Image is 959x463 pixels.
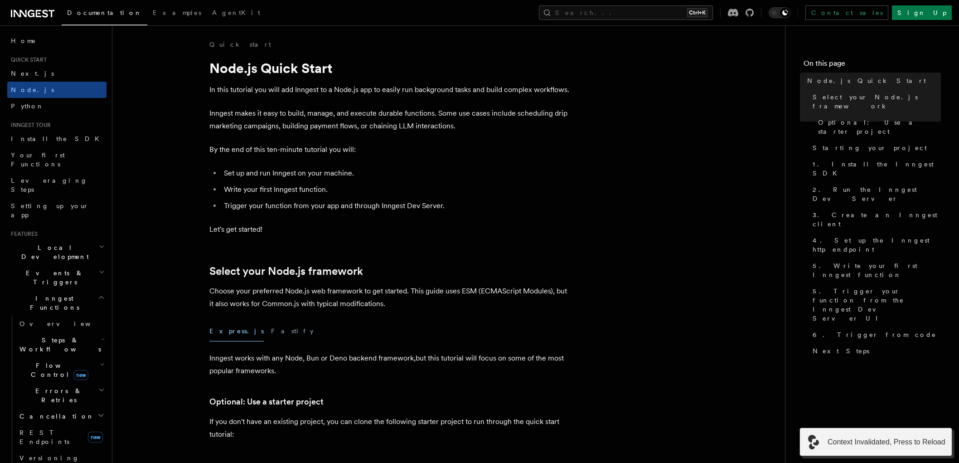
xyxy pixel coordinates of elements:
[19,320,113,327] span: Overview
[153,9,201,16] span: Examples
[809,140,941,156] a: Starting your project
[7,239,107,265] button: Local Development
[221,200,572,212] li: Trigger your function from your app and through Inngest Dev Server.
[147,3,207,24] a: Examples
[11,70,54,77] span: Next.js
[813,210,941,229] span: 3. Create an Inngest client
[209,143,572,156] p: By the end of this ten-minute tutorial you will:
[7,131,107,147] a: Install the SDK
[828,437,945,448] span: Context Invalidated, Press to Reload
[814,114,941,140] a: Optional: Use a starter project
[209,415,572,441] p: If you don't have an existing project, you can clone the following starter project to run through...
[16,386,98,405] span: Errors & Retries
[11,177,87,193] span: Leveraging Steps
[813,236,941,254] span: 4. Set up the Inngest http endpoint
[11,36,36,45] span: Home
[769,7,790,18] button: Toggle dark mode
[209,321,264,341] button: Express.js
[16,357,107,383] button: Flow Controlnew
[7,56,47,63] span: Quick start
[19,429,69,445] span: REST Endpoints
[209,265,363,278] a: Select your Node.js framework
[813,346,869,356] span: Next Steps
[16,361,100,379] span: Flow Control
[7,122,51,129] span: Inngest tour
[16,332,107,357] button: Steps & Workflows
[813,93,941,111] span: Select your Node.js framework
[16,316,107,332] a: Overview
[73,370,88,380] span: new
[805,5,888,20] a: Contact sales
[7,65,107,82] a: Next.js
[209,60,572,76] h1: Node.js Quick Start
[11,102,44,110] span: Python
[16,336,101,354] span: Steps & Workflows
[11,135,105,142] span: Install the SDK
[813,330,936,339] span: 6. Trigger from code
[809,327,941,343] a: 6. Trigger from code
[7,265,107,290] button: Events & Triggers
[16,412,94,421] span: Cancellation
[809,232,941,258] a: 4. Set up the Inngest http endpoint
[804,58,941,73] h4: On this page
[7,172,107,198] a: Leveraging Steps
[221,183,572,196] li: Write your first Inngest function.
[67,9,142,16] span: Documentation
[16,383,107,408] button: Errors & Retries
[7,290,107,316] button: Inngest Functions
[813,160,941,178] span: 1. Install the Inngest SDK
[813,287,941,323] span: 5. Trigger your function from the Inngest Dev Server UI
[809,207,941,232] a: 3. Create an Inngest client
[539,5,713,20] button: Search...Ctrl+K
[207,3,266,24] a: AgentKit
[11,86,54,93] span: Node.js
[212,9,260,16] span: AgentKit
[7,268,99,287] span: Events & Triggers
[11,151,65,168] span: Your first Functions
[813,185,941,203] span: 2. Run the Inngest Dev Server
[221,167,572,180] li: Set up and run Inngest on your machine.
[7,33,107,49] a: Home
[687,8,707,17] kbd: Ctrl+K
[7,147,107,172] a: Your first Functions
[809,181,941,207] a: 2. Run the Inngest Dev Server
[813,261,941,279] span: 5. Write your first Inngest function
[7,82,107,98] a: Node.js
[209,395,324,408] a: Optional: Use a starter project
[16,424,107,450] a: REST Endpointsnew
[7,198,107,223] a: Setting up your app
[209,285,572,310] p: Choose your preferred Node.js web framework to get started. This guide uses ESM (ECMAScript Modul...
[271,321,314,341] button: Fastify
[19,454,79,462] span: Versioning
[7,294,98,312] span: Inngest Functions
[809,258,941,283] a: 5. Write your first Inngest function
[7,98,107,114] a: Python
[809,283,941,327] a: 5. Trigger your function from the Inngest Dev Server UI
[209,223,572,236] p: Let's get started!
[7,230,38,238] span: Features
[62,3,147,25] a: Documentation
[16,408,107,424] button: Cancellation
[209,107,572,132] p: Inngest makes it easy to build, manage, and execute durable functions. Some use cases include sch...
[809,343,941,359] a: Next Steps
[7,243,99,261] span: Local Development
[818,118,941,136] span: Optional: Use a starter project
[209,352,572,377] p: Inngest works with any Node, Bun or Deno backend framework,but this tutorial will focus on some o...
[88,432,103,443] span: new
[809,89,941,114] a: Select your Node.js framework
[804,73,941,89] a: Node.js Quick Start
[209,40,271,49] a: Quick start
[892,5,952,20] a: Sign Up
[11,202,89,219] span: Setting up your app
[813,143,927,152] span: Starting your project
[209,83,572,96] p: In this tutorial you will add Inngest to a Node.js app to easily run background tasks and build c...
[809,156,941,181] a: 1. Install the Inngest SDK
[807,76,926,85] span: Node.js Quick Start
